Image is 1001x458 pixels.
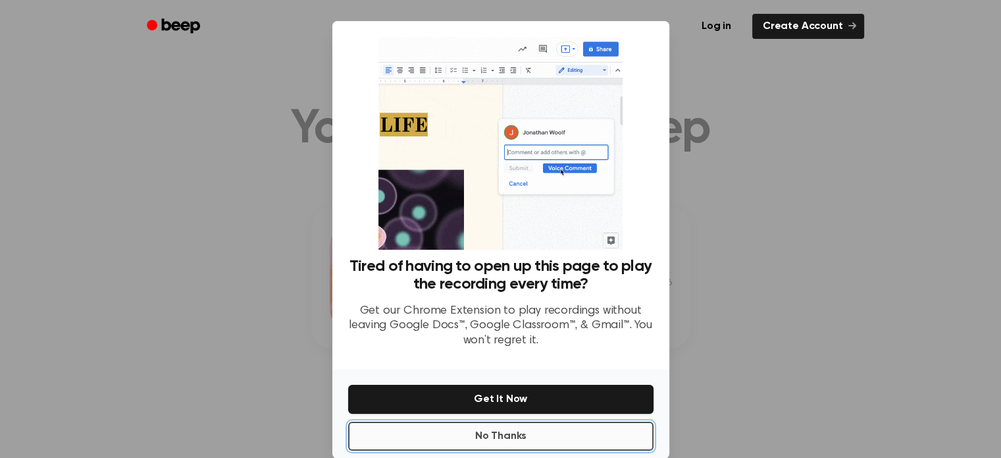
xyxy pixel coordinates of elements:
p: Get our Chrome Extension to play recordings without leaving Google Docs™, Google Classroom™, & Gm... [348,304,654,349]
img: Beep extension in action [378,37,623,250]
button: No Thanks [348,422,654,451]
button: Get It Now [348,385,654,414]
a: Create Account [752,14,864,39]
a: Log in [688,11,744,42]
h3: Tired of having to open up this page to play the recording every time? [348,258,654,293]
a: Beep [138,14,212,40]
